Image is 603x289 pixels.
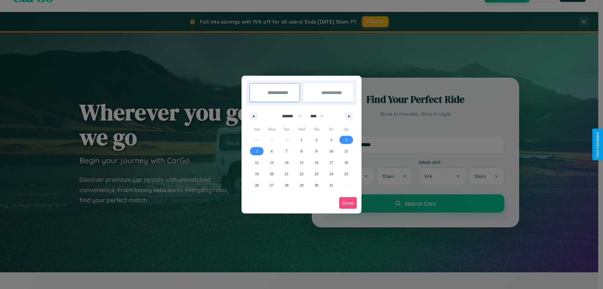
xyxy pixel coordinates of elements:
button: 13 [264,157,279,168]
button: 8 [294,146,309,157]
button: 26 [249,180,264,191]
span: 20 [270,168,274,180]
button: 22 [294,168,309,180]
span: 28 [285,180,289,191]
span: 24 [329,168,333,180]
button: 18 [339,157,354,168]
span: 23 [314,168,318,180]
span: 5 [256,146,258,157]
button: 27 [264,180,279,191]
button: 3 [324,134,339,146]
span: 29 [300,180,303,191]
span: Sun [249,124,264,134]
span: 31 [329,180,333,191]
button: 11 [339,146,354,157]
span: 10 [329,146,333,157]
span: Wed [294,124,309,134]
button: 5 [249,146,264,157]
button: 4 [339,134,354,146]
span: Mon [264,124,279,134]
span: 4 [345,134,347,146]
button: 23 [309,168,324,180]
span: Sat [339,124,354,134]
button: 31 [324,180,339,191]
button: 24 [324,168,339,180]
span: 17 [329,157,333,168]
button: 7 [279,146,294,157]
button: 6 [264,146,279,157]
span: 2 [315,134,317,146]
span: 19 [255,168,259,180]
button: 30 [309,180,324,191]
span: 6 [271,146,273,157]
button: 15 [294,157,309,168]
button: 9 [309,146,324,157]
span: Fri [324,124,339,134]
span: 7 [286,146,288,157]
span: 25 [344,168,348,180]
button: 10 [324,146,339,157]
span: Tue [279,124,294,134]
span: 27 [270,180,274,191]
span: Thu [309,124,324,134]
button: 12 [249,157,264,168]
span: 9 [315,146,317,157]
span: 21 [285,168,289,180]
span: 3 [330,134,332,146]
button: 20 [264,168,279,180]
button: 29 [294,180,309,191]
span: 22 [300,168,303,180]
button: 16 [309,157,324,168]
button: 14 [279,157,294,168]
div: Give Feedback [595,132,600,157]
span: 8 [301,146,302,157]
button: 17 [324,157,339,168]
span: 12 [255,157,259,168]
button: 25 [339,168,354,180]
button: 1 [294,134,309,146]
button: 28 [279,180,294,191]
span: 16 [314,157,318,168]
button: 2 [309,134,324,146]
span: 15 [300,157,303,168]
button: 19 [249,168,264,180]
span: 30 [314,180,318,191]
span: 14 [285,157,289,168]
span: 1 [301,134,302,146]
span: 18 [344,157,348,168]
button: 21 [279,168,294,180]
button: Done [339,197,357,209]
span: 26 [255,180,259,191]
span: 11 [344,146,348,157]
span: 13 [270,157,274,168]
